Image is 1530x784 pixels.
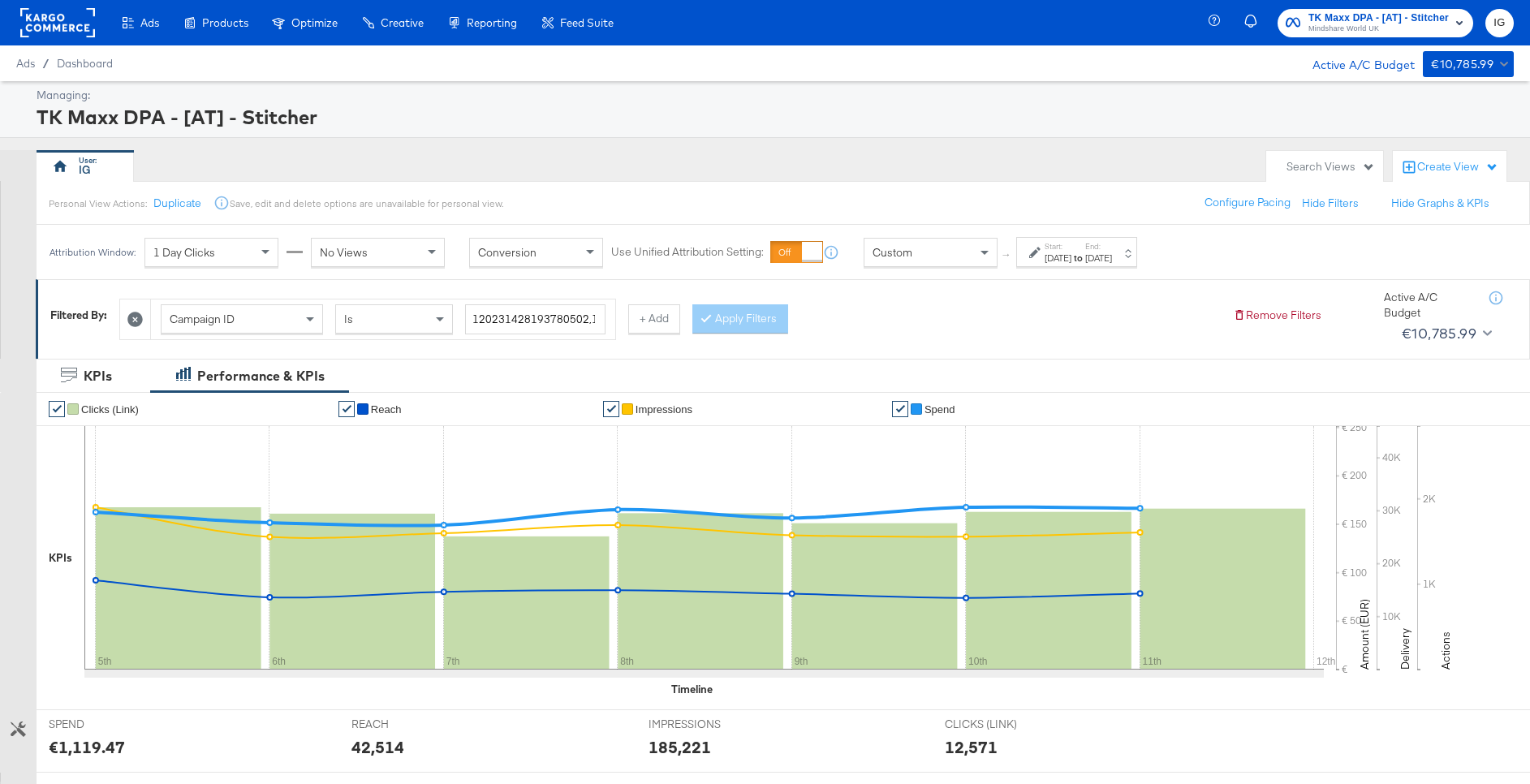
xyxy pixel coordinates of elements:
[49,401,65,417] a: ✔
[1278,9,1473,37] button: TK Maxx DPA - [AT] - StitcherMindshare World UK
[467,16,517,29] span: Reporting
[338,401,355,417] a: ✔
[671,682,713,697] div: Timeline
[636,403,692,416] span: Impressions
[1308,23,1449,36] span: Mindshare World UK
[49,735,125,759] div: €1,119.47
[1395,321,1495,347] button: €10,785.99
[37,88,1510,103] div: Managing:
[1492,14,1507,32] span: IG
[1045,252,1071,265] div: [DATE]
[628,304,680,334] button: + Add
[1485,9,1514,37] button: IG
[1302,196,1359,211] button: Hide Filters
[945,735,998,759] div: 12,571
[49,247,136,258] div: Attribution Window:
[50,308,107,323] div: Filtered By:
[1193,188,1302,218] button: Configure Pacing
[140,16,159,29] span: Ads
[197,367,325,386] div: Performance & KPIs
[153,196,201,211] button: Duplicate
[79,162,91,178] div: IG
[351,735,404,759] div: 42,514
[1423,51,1514,77] button: €10,785.99
[1398,628,1412,670] text: Delivery
[1085,241,1112,252] label: End:
[1286,159,1375,174] div: Search Views
[924,403,955,416] span: Spend
[35,57,57,70] span: /
[291,16,338,29] span: Optimize
[170,312,235,326] span: Campaign ID
[320,245,368,260] span: No Views
[603,401,619,417] a: ✔
[49,197,147,210] div: Personal View Actions:
[351,717,473,732] span: REACH
[999,252,1015,258] span: ↑
[892,401,908,417] a: ✔
[16,57,35,70] span: Ads
[344,312,353,326] span: Is
[1438,631,1453,670] text: Actions
[202,16,248,29] span: Products
[1357,599,1372,670] text: Amount (EUR)
[1071,252,1085,264] strong: to
[57,57,113,70] a: Dashboard
[649,735,711,759] div: 185,221
[1391,196,1489,211] button: Hide Graphs & KPIs
[873,245,912,260] span: Custom
[371,403,402,416] span: Reach
[1295,51,1415,75] div: Active A/C Budget
[1085,252,1112,265] div: [DATE]
[1431,54,1493,75] div: €10,785.99
[49,550,72,566] div: KPIs
[560,16,614,29] span: Feed Suite
[1384,290,1473,320] div: Active A/C Budget
[649,717,770,732] span: IMPRESSIONS
[478,245,537,260] span: Conversion
[611,245,764,261] label: Use Unified Attribution Setting:
[81,403,139,416] span: Clicks (Link)
[1233,308,1321,323] button: Remove Filters
[1045,241,1071,252] label: Start:
[1308,10,1449,27] span: TK Maxx DPA - [AT] - Stitcher
[945,717,1067,732] span: CLICKS (LINK)
[230,197,503,210] div: Save, edit and delete options are unavailable for personal view.
[153,245,215,260] span: 1 Day Clicks
[1402,321,1476,346] div: €10,785.99
[465,304,606,334] input: Enter a search term
[37,103,1510,131] div: TK Maxx DPA - [AT] - Stitcher
[84,367,112,386] div: KPIs
[1417,159,1498,175] div: Create View
[381,16,424,29] span: Creative
[49,717,170,732] span: SPEND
